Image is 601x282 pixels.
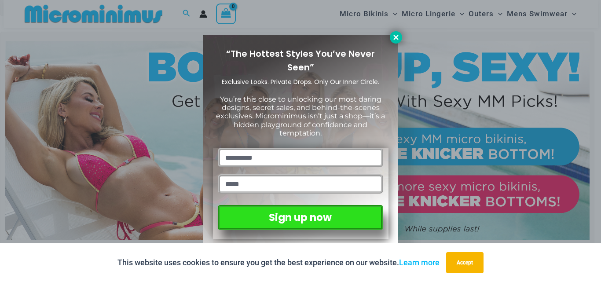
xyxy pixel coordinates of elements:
button: Sign up now [218,205,383,230]
p: This website uses cookies to ensure you get the best experience on our website. [117,256,440,269]
span: Exclusive Looks. Private Drops. Only Our Inner Circle. [222,77,379,86]
a: Learn more [399,258,440,267]
button: Accept [446,252,484,273]
button: Close [390,31,402,44]
span: You’re this close to unlocking our most daring designs, secret sales, and behind-the-scenes exclu... [216,95,385,137]
span: “The Hottest Styles You’ve Never Seen” [226,48,375,73]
